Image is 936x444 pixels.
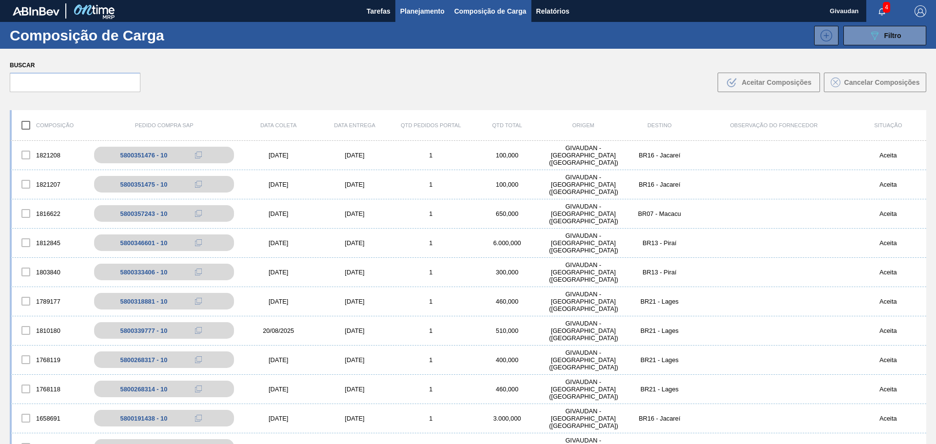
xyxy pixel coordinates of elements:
button: Cancelar Composições [824,73,926,92]
div: Situação [850,122,926,128]
span: Composição de Carga [454,5,526,17]
div: 460,000 [469,386,545,393]
div: 1821207 [12,174,88,194]
div: [DATE] [240,386,316,393]
button: Aceitar Composições [718,73,820,92]
span: Planejamento [400,5,445,17]
div: 5800318881 - 10 [120,298,168,305]
div: [DATE] [316,386,392,393]
div: BR21 - Lages [622,327,698,334]
div: Copiar [189,325,208,336]
div: Origem [545,122,621,128]
div: Data coleta [240,122,316,128]
div: GIVAUDAN - SÃO PAULO (SP) [545,261,621,283]
div: 1768119 [12,349,88,370]
div: [DATE] [316,210,392,217]
div: Aceita [850,269,926,276]
div: 1 [393,298,469,305]
div: GIVAUDAN - SÃO PAULO (SP) [545,320,621,342]
div: 1812845 [12,232,88,253]
div: 1 [393,415,469,422]
div: 1 [393,327,469,334]
span: Cancelar Composições [844,78,920,86]
img: TNhmsLtSVTkK8tSr43FrP2fwEKptu5GPRR3wAAAABJRU5ErkJggg== [13,7,59,16]
div: 1 [393,152,469,159]
div: BR16 - Jacareí [622,181,698,188]
div: Composição [12,115,88,135]
div: 3.000,000 [469,415,545,422]
div: GIVAUDAN - SÃO PAULO (SP) [545,378,621,400]
div: 1658691 [12,408,88,428]
div: Aceita [850,239,926,247]
div: Observação do Fornecedor [698,122,850,128]
div: Aceita [850,327,926,334]
div: [DATE] [240,210,316,217]
div: Aceita [850,415,926,422]
div: 5800191438 - 10 [120,415,168,422]
div: 5800268314 - 10 [120,386,168,393]
div: [DATE] [316,269,392,276]
button: Notificações [866,4,897,18]
div: 1 [393,269,469,276]
span: Tarefas [367,5,390,17]
div: Nova Composição [809,26,838,45]
div: Aceita [850,356,926,364]
div: GIVAUDAN - SÃO PAULO (SP) [545,144,621,166]
span: Aceitar Composições [741,78,811,86]
div: 5800351475 - 10 [120,181,168,188]
div: 1821208 [12,145,88,165]
h1: Composição de Carga [10,30,171,41]
div: 5800333406 - 10 [120,269,168,276]
div: 650,000 [469,210,545,217]
span: Filtro [884,32,901,39]
div: GIVAUDAN - SÃO PAULO (SP) [545,290,621,312]
div: 6.000,000 [469,239,545,247]
div: BR07 - Macacu [622,210,698,217]
div: BR13 - Piraí [622,239,698,247]
div: [DATE] [240,298,316,305]
div: Copiar [189,208,208,219]
div: 1789177 [12,291,88,311]
img: Logout [915,5,926,17]
div: Copiar [189,178,208,190]
div: [DATE] [316,181,392,188]
div: 300,000 [469,269,545,276]
div: BR21 - Lages [622,298,698,305]
div: BR13 - Piraí [622,269,698,276]
div: 1768118 [12,379,88,399]
div: 1 [393,239,469,247]
div: Copiar [189,266,208,278]
div: GIVAUDAN - SÃO PAULO (SP) [545,349,621,371]
div: 1810180 [12,320,88,341]
div: 100,000 [469,152,545,159]
div: 1 [393,210,469,217]
div: GIVAUDAN - SÃO PAULO (SP) [545,232,621,254]
div: 400,000 [469,356,545,364]
div: 1816622 [12,203,88,224]
div: Copiar [189,354,208,366]
span: 4 [883,2,890,13]
div: [DATE] [240,152,316,159]
div: BR16 - Jacareí [622,152,698,159]
div: Aceita [850,210,926,217]
div: Data entrega [316,122,392,128]
div: Copiar [189,237,208,249]
div: [DATE] [240,239,316,247]
div: 5800357243 - 10 [120,210,168,217]
div: [DATE] [316,239,392,247]
div: Copiar [189,295,208,307]
div: BR21 - Lages [622,356,698,364]
div: [DATE] [316,356,392,364]
button: Filtro [843,26,926,45]
div: BR21 - Lages [622,386,698,393]
div: 1803840 [12,262,88,282]
div: [DATE] [316,298,392,305]
div: [DATE] [240,415,316,422]
div: 510,000 [469,327,545,334]
div: [DATE] [240,269,316,276]
span: Relatórios [536,5,569,17]
div: Aceita [850,152,926,159]
div: Aceita [850,298,926,305]
div: Copiar [189,412,208,424]
div: 1 [393,386,469,393]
